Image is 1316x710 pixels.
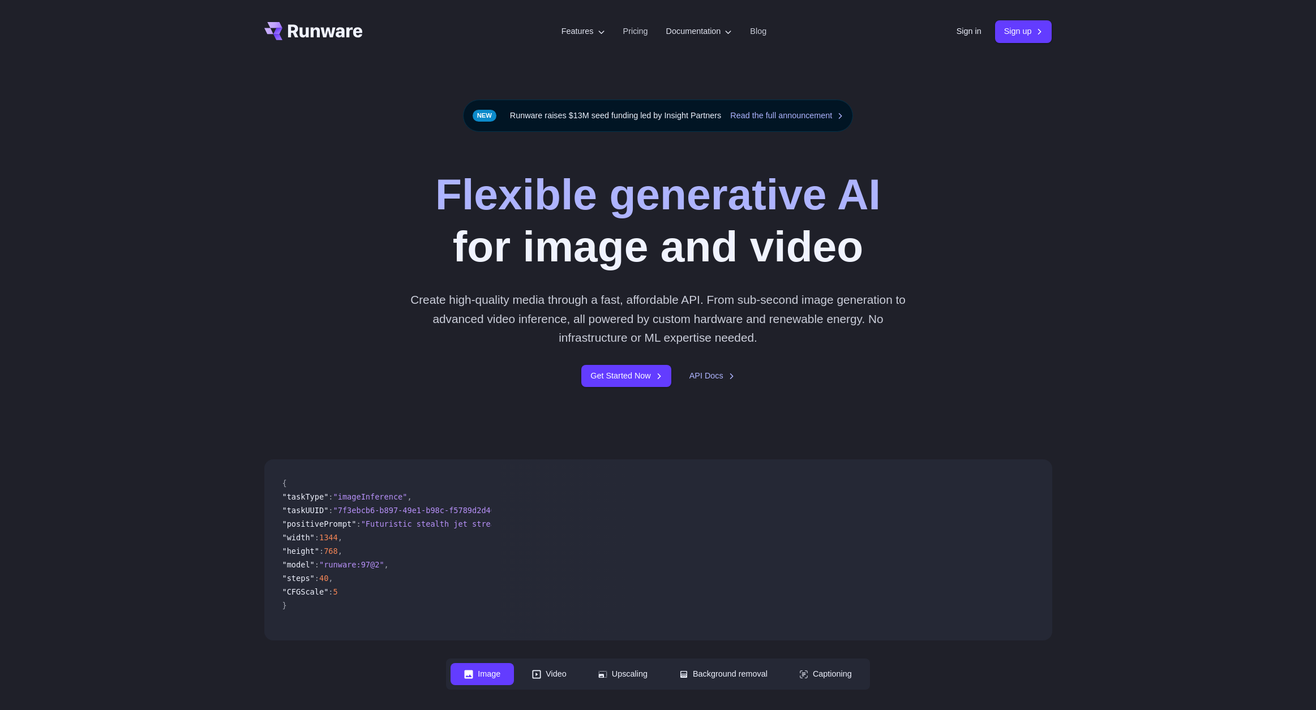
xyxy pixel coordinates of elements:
[333,506,509,515] span: "7f3ebcb6-b897-49e1-b98c-f5789d2d40d7"
[435,170,881,218] strong: Flexible generative AI
[333,492,408,501] span: "imageInference"
[324,547,338,556] span: 768
[435,168,881,272] h1: for image and video
[319,560,384,569] span: "runware:97@2"
[561,25,605,38] label: Features
[518,663,580,685] button: Video
[282,547,319,556] span: "height"
[328,506,333,515] span: :
[463,100,854,132] div: Runware raises $13M seed funding led by Insight Partners
[328,492,333,501] span: :
[666,25,732,38] label: Documentation
[282,479,287,488] span: {
[319,547,324,556] span: :
[315,574,319,583] span: :
[361,519,783,528] span: "Futuristic stealth jet streaking through a neon-lit cityscape with glowing purple exhaust"
[328,574,333,583] span: ,
[356,519,361,528] span: :
[282,506,329,515] span: "taskUUID"
[384,560,389,569] span: ,
[282,560,315,569] span: "model"
[328,587,333,596] span: :
[585,663,661,685] button: Upscaling
[333,587,338,596] span: 5
[264,22,363,40] a: Go to /
[282,574,315,583] span: "steps"
[730,109,843,122] a: Read the full announcement
[406,290,910,347] p: Create high-quality media through a fast, affordable API. From sub-second image generation to adv...
[282,533,315,542] span: "width"
[282,519,357,528] span: "positivePrompt"
[319,533,338,542] span: 1344
[315,533,319,542] span: :
[451,663,514,685] button: Image
[786,663,865,685] button: Captioning
[623,25,648,38] a: Pricing
[315,560,319,569] span: :
[282,601,287,610] span: }
[581,365,671,387] a: Get Started Now
[957,25,981,38] a: Sign in
[407,492,411,501] span: ,
[282,587,329,596] span: "CFGScale"
[338,533,342,542] span: ,
[666,663,781,685] button: Background removal
[995,20,1052,42] a: Sign up
[689,369,735,382] a: API Docs
[338,547,342,556] span: ,
[319,574,328,583] span: 40
[282,492,329,501] span: "taskType"
[750,25,766,38] a: Blog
